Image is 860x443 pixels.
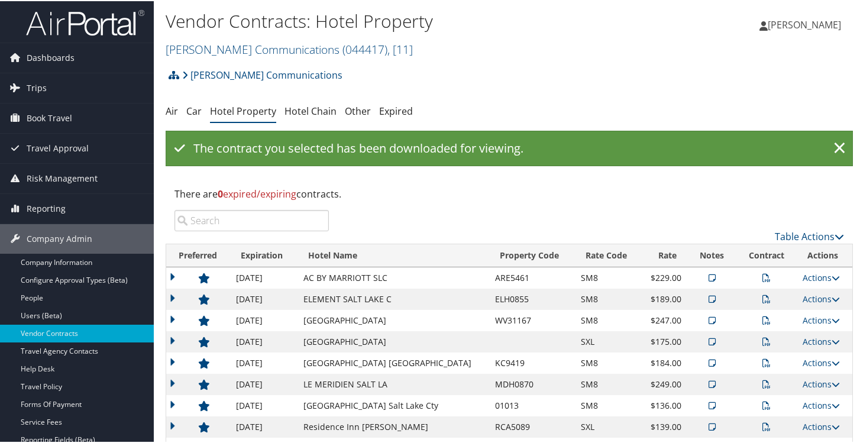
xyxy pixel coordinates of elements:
td: [DATE] [230,330,298,351]
td: RCA5089 [489,415,575,436]
td: SM8 [575,266,642,287]
td: SM8 [575,309,642,330]
td: SM8 [575,351,642,373]
td: $249.00 [642,373,688,394]
th: Preferred: activate to sort column ascending [166,243,230,266]
td: SM8 [575,373,642,394]
td: [DATE] [230,394,298,415]
a: Actions [803,356,840,367]
td: [GEOGRAPHIC_DATA] [GEOGRAPHIC_DATA] [298,351,489,373]
td: $136.00 [642,394,688,415]
a: Car [186,104,202,117]
span: Reporting [27,193,66,222]
a: Hotel Property [210,104,276,117]
td: [DATE] [230,415,298,436]
td: [DATE] [230,351,298,373]
span: Travel Approval [27,132,89,162]
td: KC9419 [489,351,575,373]
a: Actions [803,292,840,303]
td: [GEOGRAPHIC_DATA] Salt Lake Cty [298,394,489,415]
a: [PERSON_NAME] [759,6,853,41]
span: expired/expiring [218,186,296,199]
a: [PERSON_NAME] Communications [182,62,342,86]
td: $184.00 [642,351,688,373]
td: [DATE] [230,373,298,394]
th: Expiration: activate to sort column descending [230,243,298,266]
a: × [829,135,850,159]
td: SXL [575,330,642,351]
th: Rate: activate to sort column ascending [642,243,688,266]
a: Other [345,104,371,117]
td: WV31167 [489,309,575,330]
td: $139.00 [642,415,688,436]
td: ELEMENT SALT LAKE C [298,287,489,309]
td: 01013 [489,394,575,415]
span: Company Admin [27,223,92,253]
td: SM8 [575,287,642,309]
strong: 0 [218,186,223,199]
th: Rate Code: activate to sort column ascending [575,243,642,266]
span: Trips [27,72,47,102]
td: Residence Inn [PERSON_NAME] [298,415,489,436]
td: [DATE] [230,266,298,287]
th: Hotel Name: activate to sort column ascending [298,243,489,266]
div: There are contracts. [166,177,853,209]
h1: Vendor Contracts: Hotel Property [166,8,624,33]
a: Actions [803,420,840,431]
td: $247.00 [642,309,688,330]
a: Actions [803,313,840,325]
th: Property Code: activate to sort column ascending [489,243,575,266]
input: Search [174,209,329,230]
a: Expired [379,104,413,117]
a: Actions [803,377,840,389]
span: [PERSON_NAME] [768,17,841,30]
td: [DATE] [230,287,298,309]
div: The contract you selected has been downloaded for viewing. [166,130,853,165]
a: Hotel Chain [284,104,337,117]
th: Contract: activate to sort column ascending [736,243,797,266]
th: Notes: activate to sort column ascending [687,243,736,266]
td: [GEOGRAPHIC_DATA] [298,309,489,330]
td: AC BY MARRIOTT SLC [298,266,489,287]
td: MDH0870 [489,373,575,394]
td: [GEOGRAPHIC_DATA] [298,330,489,351]
span: Book Travel [27,102,72,132]
a: Actions [803,335,840,346]
span: Dashboards [27,42,75,72]
a: Actions [803,399,840,410]
a: Air [166,104,178,117]
td: ELH0855 [489,287,575,309]
td: $189.00 [642,287,688,309]
a: [PERSON_NAME] Communications [166,40,413,56]
td: SXL [575,415,642,436]
td: [DATE] [230,309,298,330]
td: $229.00 [642,266,688,287]
th: Actions [797,243,852,266]
span: Risk Management [27,163,98,192]
a: Table Actions [775,229,844,242]
span: ( 044417 ) [342,40,387,56]
img: airportal-logo.png [26,8,144,35]
span: , [ 11 ] [387,40,413,56]
a: Actions [803,271,840,282]
td: $175.00 [642,330,688,351]
td: SM8 [575,394,642,415]
td: LE MERIDIEN SALT LA [298,373,489,394]
td: ARE5461 [489,266,575,287]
